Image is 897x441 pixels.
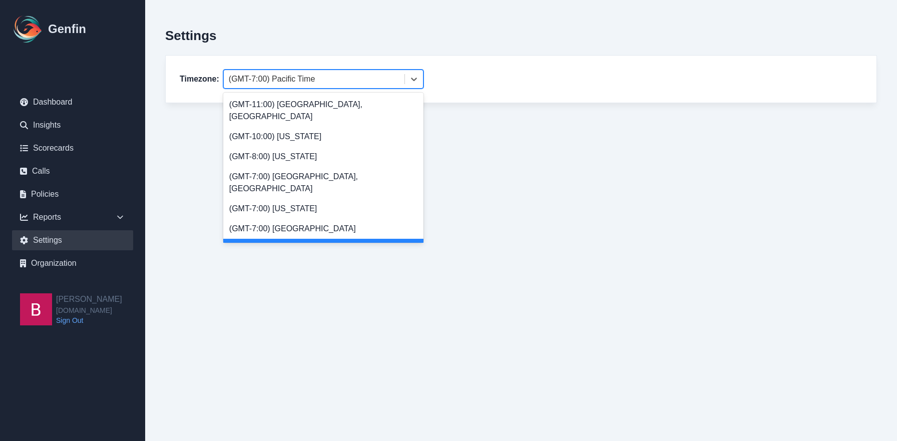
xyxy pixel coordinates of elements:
div: (GMT-7:00) [US_STATE] [223,199,423,219]
div: (GMT-7:00) [GEOGRAPHIC_DATA] [223,219,423,239]
div: (GMT-8:00) [US_STATE] [223,147,423,167]
div: (GMT-11:00) [GEOGRAPHIC_DATA], [GEOGRAPHIC_DATA] [223,95,423,127]
a: Organization [12,253,133,273]
h2: [PERSON_NAME] [56,293,122,305]
a: Settings [12,230,133,250]
a: Insights [12,115,133,135]
div: (GMT-10:00) [US_STATE] [223,127,423,147]
h1: Genfin [48,21,86,37]
strong: Timezone: [180,73,219,85]
a: Dashboard [12,92,133,112]
h2: Settings [165,28,217,43]
a: Policies [12,184,133,204]
span: [DOMAIN_NAME] [56,305,122,315]
a: Scorecards [12,138,133,158]
img: Benjamin Tice [20,293,52,325]
div: (GMT-7:00) Pacific Time [223,239,423,259]
div: Reports [12,207,133,227]
div: (GMT-7:00) [GEOGRAPHIC_DATA], [GEOGRAPHIC_DATA] [223,167,423,199]
a: Calls [12,161,133,181]
img: Logo [12,13,44,45]
a: Sign Out [56,315,122,325]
